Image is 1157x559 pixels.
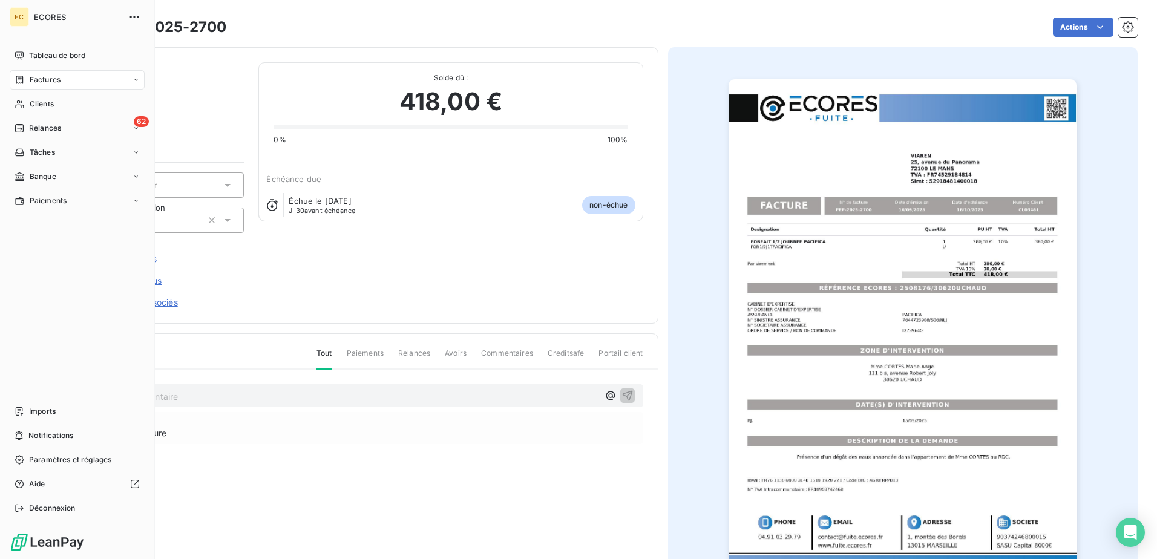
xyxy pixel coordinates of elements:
[30,147,55,158] span: Tâches
[289,196,351,206] span: Échue le [DATE]
[289,207,355,214] span: avant échéance
[29,479,45,489] span: Aide
[30,99,54,110] span: Clients
[399,83,502,120] span: 418,00 €
[113,16,226,38] h3: FEF-2025-2700
[28,430,73,441] span: Notifications
[274,73,628,83] span: Solde dû :
[29,50,85,61] span: Tableau de bord
[445,348,467,368] span: Avoirs
[29,406,56,417] span: Imports
[1116,518,1145,547] div: Open Intercom Messenger
[34,12,121,22] span: ECORES
[10,474,145,494] a: Aide
[1053,18,1113,37] button: Actions
[30,74,61,85] span: Factures
[598,348,643,368] span: Portail client
[582,196,635,214] span: non-échue
[608,134,628,145] span: 100%
[548,348,585,368] span: Creditsafe
[10,532,85,552] img: Logo LeanPay
[289,206,304,215] span: J-30
[316,348,332,370] span: Tout
[134,116,149,127] span: 62
[30,195,67,206] span: Paiements
[347,348,384,368] span: Paiements
[398,348,430,368] span: Relances
[95,77,244,87] span: VIAREN
[10,7,29,27] div: EC
[30,171,56,182] span: Banque
[29,503,76,514] span: Déconnexion
[266,174,321,184] span: Échéance due
[274,134,286,145] span: 0%
[29,123,61,134] span: Relances
[481,348,533,368] span: Commentaires
[29,454,111,465] span: Paramètres et réglages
